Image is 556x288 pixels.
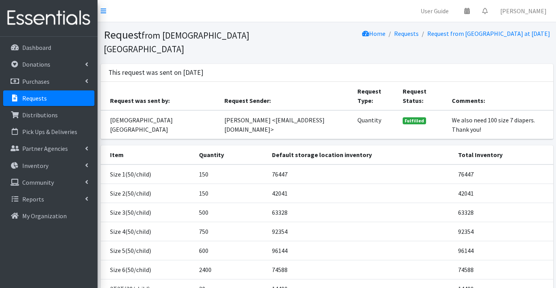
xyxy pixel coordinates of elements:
[394,30,419,37] a: Requests
[101,241,194,260] td: Size 5(50/child)
[453,222,553,241] td: 92354
[403,117,426,124] span: Fulfilled
[22,178,54,186] p: Community
[104,30,249,55] small: from [DEMOGRAPHIC_DATA][GEOGRAPHIC_DATA]
[3,208,94,224] a: My Organization
[3,175,94,190] a: Community
[353,82,398,110] th: Request Type:
[3,191,94,207] a: Reports
[101,203,194,222] td: Size 3(50/child)
[22,60,50,68] p: Donations
[220,110,353,139] td: [PERSON_NAME] <[EMAIL_ADDRESS][DOMAIN_NAME]>
[22,44,51,51] p: Dashboard
[267,203,453,222] td: 63328
[101,260,194,279] td: Size 6(50/child)
[453,203,553,222] td: 63328
[398,82,447,110] th: Request Status:
[108,69,203,77] h3: This request was sent on [DATE]
[427,30,550,37] a: Request from [GEOGRAPHIC_DATA] at [DATE]
[447,110,553,139] td: We also need 100 size 7 diapers. Thank you!
[194,203,267,222] td: 500
[194,184,267,203] td: 150
[22,145,68,152] p: Partner Agencies
[267,260,453,279] td: 74588
[414,3,455,19] a: User Guide
[353,110,398,139] td: Quantity
[22,195,44,203] p: Reports
[3,124,94,140] a: Pick Ups & Deliveries
[453,260,553,279] td: 74588
[194,222,267,241] td: 750
[453,241,553,260] td: 96144
[453,145,553,164] th: Total Inventory
[3,74,94,89] a: Purchases
[267,241,453,260] td: 96144
[3,40,94,55] a: Dashboard
[220,82,353,110] th: Request Sender:
[22,111,58,119] p: Distributions
[267,222,453,241] td: 92354
[22,78,50,85] p: Purchases
[194,145,267,164] th: Quantity
[362,30,385,37] a: Home
[22,128,77,136] p: Pick Ups & Deliveries
[22,162,48,170] p: Inventory
[447,82,553,110] th: Comments:
[101,82,220,110] th: Request was sent by:
[194,164,267,184] td: 150
[3,90,94,106] a: Requests
[494,3,553,19] a: [PERSON_NAME]
[267,164,453,184] td: 76447
[104,28,324,55] h1: Request
[101,145,194,164] th: Item
[3,141,94,156] a: Partner Agencies
[3,158,94,173] a: Inventory
[267,184,453,203] td: 42041
[453,164,553,184] td: 76447
[3,107,94,123] a: Distributions
[453,184,553,203] td: 42041
[3,5,94,31] img: HumanEssentials
[267,145,453,164] th: Default storage location inventory
[22,94,47,102] p: Requests
[3,57,94,72] a: Donations
[22,212,67,220] p: My Organization
[101,164,194,184] td: Size 1(50/child)
[101,184,194,203] td: Size 2(50/child)
[101,110,220,139] td: [DEMOGRAPHIC_DATA][GEOGRAPHIC_DATA]
[194,241,267,260] td: 600
[101,222,194,241] td: Size 4(50/child)
[194,260,267,279] td: 2400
